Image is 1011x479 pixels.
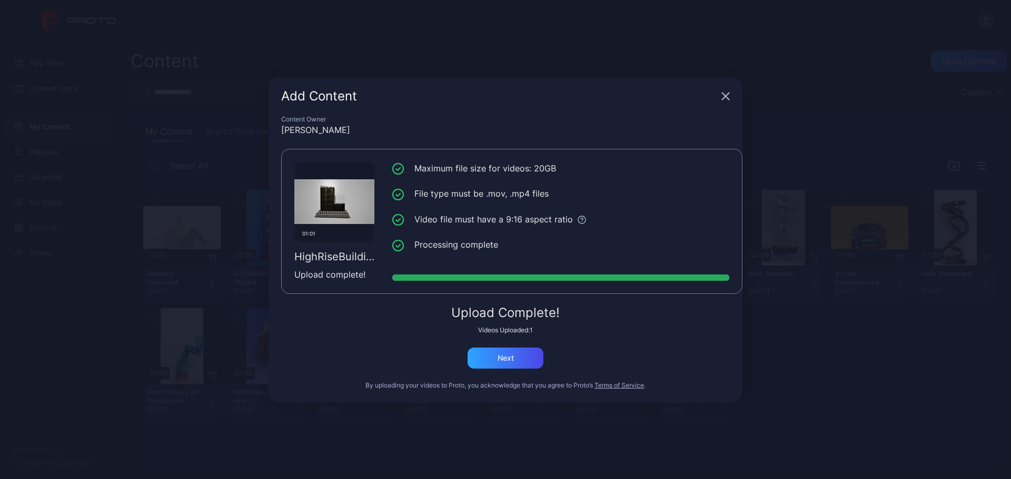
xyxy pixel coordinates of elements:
div: Upload complete! [294,268,374,281]
li: Maximum file size for videos: 20GB [392,162,729,175]
li: Video file must have a 9:16 aspect ratio [392,213,729,226]
div: HighRiseBuilding.mp4 [294,250,374,263]
button: Next [468,348,543,369]
div: [PERSON_NAME] [281,124,730,136]
div: Add Content [281,90,717,103]
li: Processing complete [392,238,729,251]
div: Content Owner [281,115,730,124]
div: Upload Complete! [281,307,730,319]
button: Terms of Service [594,381,644,390]
div: By uploading your videos to Proto, you acknowledge that you agree to Proto’s . [281,381,730,390]
div: Next [498,354,514,362]
div: Videos Uploaded: 1 [281,326,730,334]
li: File type must be .mov, .mp4 files [392,187,729,200]
div: 01:01 [298,228,320,239]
